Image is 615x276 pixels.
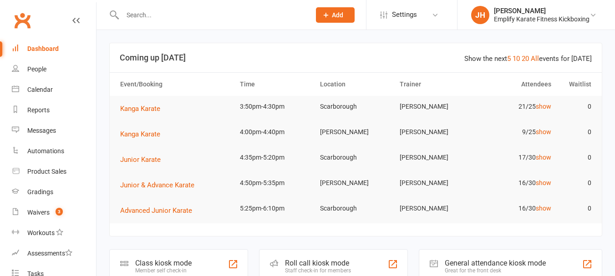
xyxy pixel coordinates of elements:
[513,55,520,63] a: 10
[316,198,396,219] td: Scarborough
[135,267,192,274] div: Member self check-in
[494,15,590,23] div: Emplify Karate Fitness Kickboxing
[11,9,34,32] a: Clubworx
[555,172,595,194] td: 0
[27,106,50,114] div: Reports
[476,121,556,143] td: 9/25
[476,73,556,96] th: Attendees
[316,121,396,143] td: [PERSON_NAME]
[12,80,96,100] a: Calendar
[27,65,46,73] div: People
[120,205,198,216] button: Advanced Junior Karate
[316,96,396,117] td: Scarborough
[56,208,63,216] span: 3
[236,121,316,143] td: 4:00pm-4:40pm
[476,96,556,117] td: 21/25
[120,129,167,140] button: Kanga Karate
[555,73,595,96] th: Waitlist
[555,147,595,168] td: 0
[12,161,96,182] a: Product Sales
[12,141,96,161] a: Automations
[316,147,396,168] td: Scarborough
[12,59,96,80] a: People
[236,96,316,117] td: 3:50pm-4:30pm
[316,7,355,23] button: Add
[12,100,96,120] a: Reports
[464,53,592,64] div: Show the next events for [DATE]
[555,121,595,143] td: 0
[135,259,192,267] div: Class kiosk mode
[236,172,316,194] td: 4:50pm-5:35pm
[476,147,556,168] td: 17/30
[116,73,236,96] th: Event/Booking
[555,96,595,117] td: 0
[396,147,476,168] td: [PERSON_NAME]
[445,259,546,267] div: General attendance kiosk mode
[396,198,476,219] td: [PERSON_NAME]
[396,73,476,96] th: Trainer
[120,154,167,165] button: Junior Karate
[507,55,511,63] a: 5
[27,168,66,175] div: Product Sales
[27,209,50,216] div: Waivers
[27,127,56,134] div: Messages
[27,86,53,93] div: Calendar
[27,188,53,196] div: Gradings
[396,121,476,143] td: [PERSON_NAME]
[536,179,551,186] a: show
[27,250,72,257] div: Assessments
[494,7,590,15] div: [PERSON_NAME]
[120,180,201,191] button: Junior & Advance Karate
[120,156,161,164] span: Junior Karate
[476,198,556,219] td: 16/30
[396,172,476,194] td: [PERSON_NAME]
[120,181,194,189] span: Junior & Advance Karate
[120,206,192,215] span: Advanced Junior Karate
[471,6,489,24] div: JH
[445,267,546,274] div: Great for the front desk
[392,5,417,25] span: Settings
[555,198,595,219] td: 0
[27,229,55,236] div: Workouts
[12,202,96,223] a: Waivers 3
[536,128,551,135] a: show
[316,73,396,96] th: Location
[12,223,96,243] a: Workouts
[12,243,96,264] a: Assessments
[396,96,476,117] td: [PERSON_NAME]
[12,182,96,202] a: Gradings
[236,147,316,168] td: 4:35pm-5:20pm
[27,45,59,52] div: Dashboard
[12,39,96,59] a: Dashboard
[120,105,160,113] span: Kanga Karate
[120,9,304,21] input: Search...
[476,172,556,194] td: 16/30
[531,55,539,63] a: All
[27,147,64,155] div: Automations
[536,205,551,212] a: show
[236,198,316,219] td: 5:25pm-6:10pm
[522,55,529,63] a: 20
[120,103,167,114] button: Kanga Karate
[332,11,343,19] span: Add
[285,259,351,267] div: Roll call kiosk mode
[120,130,160,138] span: Kanga Karate
[536,103,551,110] a: show
[12,120,96,141] a: Messages
[120,53,592,62] h3: Coming up [DATE]
[236,73,316,96] th: Time
[285,267,351,274] div: Staff check-in for members
[316,172,396,194] td: [PERSON_NAME]
[536,154,551,161] a: show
